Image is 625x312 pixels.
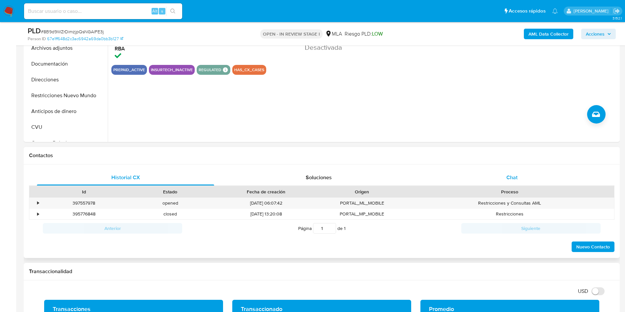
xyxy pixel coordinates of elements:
button: insurtech_inactive [151,69,193,71]
button: AML Data Collector [524,29,573,39]
span: Nuevo Contacto [576,242,610,251]
a: Notificaciones [552,8,558,14]
b: PLD [28,25,41,36]
div: MLA [325,30,342,38]
div: Proceso [410,188,610,195]
div: Estado [132,188,209,195]
p: rocio.garcia@mercadolibre.com [574,8,611,14]
span: 1 [344,225,346,232]
span: Soluciones [306,174,332,181]
button: Documentación [25,56,108,72]
span: Alt [152,8,157,14]
span: Acciones [586,29,605,39]
div: Fecha de creación [218,188,314,195]
p: OPEN - IN REVIEW STAGE I [260,29,323,39]
button: has_cx_cases [234,69,264,71]
div: 397557978 [41,198,127,209]
div: Id [45,188,123,195]
div: Restricciones [405,209,614,219]
a: Salir [613,8,620,14]
span: s [161,8,163,14]
button: Restricciones Nuevo Mundo [25,88,108,103]
button: Nuevo Contacto [572,241,614,252]
h1: Contactos [29,152,614,159]
button: search-icon [166,7,180,16]
button: prepaid_active [113,69,145,71]
div: PORTAL_ML_MOBILE [319,198,405,209]
div: • [37,211,39,217]
button: CVU [25,119,108,135]
div: Restricciones y Consultas AML [405,198,614,209]
b: AML Data Collector [528,29,569,39]
div: closed [127,209,213,219]
span: Chat [506,174,518,181]
div: [DATE] 13:20:08 [213,209,319,219]
div: PORTAL_MP_MOBILE [319,209,405,219]
span: 3.152.1 [612,15,622,21]
span: LOW [372,30,383,38]
span: Historial CX [111,174,140,181]
button: Acciones [581,29,616,39]
button: Direcciones [25,72,108,88]
b: Person ID [28,36,46,42]
button: regulated [199,69,221,71]
div: [DATE] 06:07:42 [213,198,319,209]
button: Anticipos de dinero [25,103,108,119]
h1: Transaccionalidad [29,268,614,275]
span: Riesgo PLD: [345,30,383,38]
dd: Desactivada [305,43,425,52]
div: • [37,200,39,206]
span: Página de [298,223,346,234]
button: Cruces y Relaciones [25,135,108,151]
input: Buscar usuario o caso... [24,7,182,15]
span: Accesos rápidos [509,8,546,14]
div: 395776848 [41,209,127,219]
dt: RBA [115,45,235,52]
div: opened [127,198,213,209]
span: # 8B9d9WZrDimzjpQsNGAlFE3j [41,28,104,35]
button: Siguiente [461,223,601,234]
a: 67e1ff648d2c3ac6942a69da0bb3b127 [47,36,123,42]
div: Origen [324,188,401,195]
button: Archivos adjuntos [25,40,108,56]
button: Anterior [43,223,182,234]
